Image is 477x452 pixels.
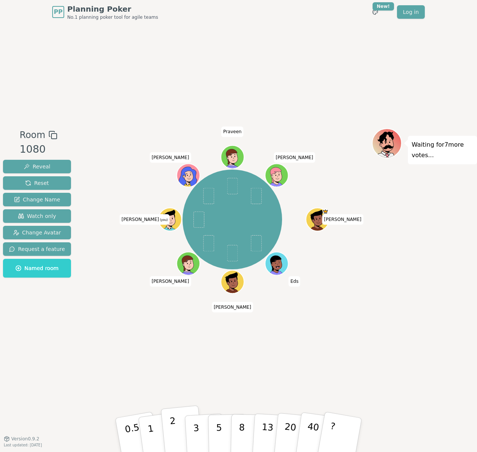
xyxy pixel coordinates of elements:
[221,127,243,137] span: Click to change your name
[20,128,45,142] span: Room
[274,152,315,163] span: Click to change your name
[3,242,71,256] button: Request a feature
[150,276,191,287] span: Click to change your name
[4,443,42,447] span: Last updated: [DATE]
[412,140,473,161] p: Waiting for 7 more votes...
[3,209,71,223] button: Watch only
[373,2,394,11] div: New!
[288,276,300,287] span: Click to change your name
[3,160,71,173] button: Reveal
[368,5,382,19] button: New!
[159,209,181,230] button: Click to change your avatar
[3,259,71,278] button: Named room
[54,8,62,17] span: PP
[159,218,168,222] span: (you)
[14,196,60,203] span: Change Name
[15,264,59,272] span: Named room
[11,436,39,442] span: Version 0.9.2
[67,14,158,20] span: No.1 planning poker tool for agile teams
[397,5,425,19] a: Log in
[20,142,57,157] div: 1080
[3,226,71,239] button: Change Avatar
[4,436,39,442] button: Version0.9.2
[67,4,158,14] span: Planning Poker
[52,4,158,20] a: PPPlanning PokerNo.1 planning poker tool for agile teams
[13,229,61,236] span: Change Avatar
[3,176,71,190] button: Reset
[18,212,56,220] span: Watch only
[322,214,364,225] span: Click to change your name
[3,193,71,206] button: Change Name
[212,302,253,312] span: Click to change your name
[24,163,50,170] span: Reveal
[9,245,65,253] span: Request a feature
[25,179,49,187] span: Reset
[323,209,328,214] span: Isaac is the host
[150,152,191,163] span: Click to change your name
[120,214,170,225] span: Click to change your name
